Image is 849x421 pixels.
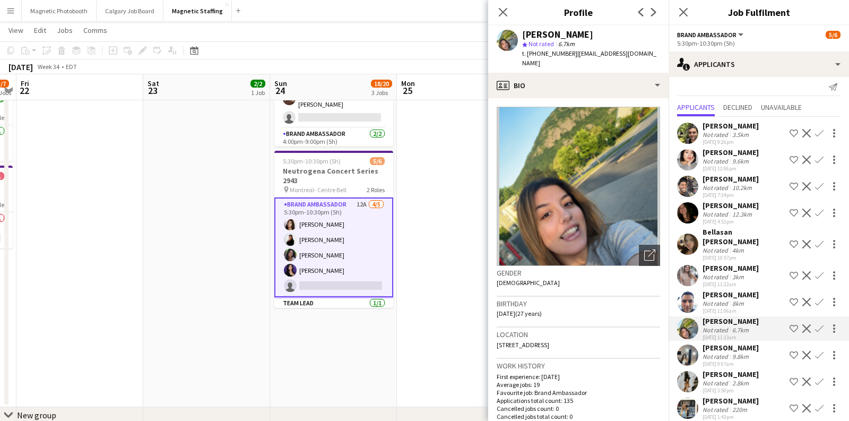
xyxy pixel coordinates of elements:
[703,379,730,387] div: Not rated
[703,281,759,288] div: [DATE] 11:22am
[703,254,785,261] div: [DATE] 10:57pm
[497,373,660,381] p: First experience: [DATE]
[35,63,62,71] span: Week 34
[703,396,759,406] div: [PERSON_NAME]
[497,268,660,278] h3: Gender
[274,166,393,185] h3: Neutrogena Concert Series 2943
[522,49,577,57] span: t. [PHONE_NUMBER]
[703,316,759,326] div: [PERSON_NAME]
[677,31,745,39] button: Brand Ambassador
[21,79,29,88] span: Fri
[730,184,754,192] div: 10.2km
[826,31,841,39] span: 5/6
[703,326,730,334] div: Not rated
[66,63,77,71] div: EDT
[274,297,393,333] app-card-role: Team Lead1/15:30pm-10:30pm (5h)
[497,107,660,266] img: Crew avatar or photo
[371,89,392,97] div: 3 Jobs
[497,279,560,287] span: [DEMOGRAPHIC_DATA]
[703,307,759,314] div: [DATE] 11:06am
[703,273,730,281] div: Not rated
[703,174,759,184] div: [PERSON_NAME]
[730,326,751,334] div: 6.7km
[97,1,163,21] button: Calgary Job Board
[677,39,841,47] div: 5:30pm-10:30pm (5h)
[290,186,346,194] span: Montreal- Centre Bell
[17,410,56,420] div: New group
[703,406,730,414] div: Not rated
[370,157,385,165] span: 5/6
[22,1,97,21] button: Magnetic Photobooth
[401,79,415,88] span: Mon
[274,197,393,297] app-card-role: Brand Ambassador12A4/55:30pm-10:30pm (5h)[PERSON_NAME][PERSON_NAME][PERSON_NAME][PERSON_NAME]
[522,30,593,39] div: [PERSON_NAME]
[367,186,385,194] span: 2 Roles
[703,263,759,273] div: [PERSON_NAME]
[703,131,730,139] div: Not rated
[703,210,730,218] div: Not rated
[497,397,660,405] p: Applications total count: 135
[79,23,111,37] a: Comms
[723,104,752,111] span: Declined
[703,157,730,165] div: Not rated
[677,104,715,111] span: Applicants
[730,246,746,254] div: 4km
[730,353,751,360] div: 9.8km
[522,49,656,67] span: | [EMAIL_ADDRESS][DOMAIN_NAME]
[53,23,77,37] a: Jobs
[703,121,759,131] div: [PERSON_NAME]
[497,330,660,339] h3: Location
[497,389,660,397] p: Favourite job: Brand Ambassador
[371,80,392,88] span: 18/20
[677,31,737,39] span: Brand Ambassador
[703,299,730,307] div: Not rated
[4,23,28,37] a: View
[8,62,33,72] div: [DATE]
[730,299,746,307] div: 8km
[761,104,802,111] span: Unavailable
[497,361,660,371] h3: Work history
[274,151,393,308] app-job-card: 5:30pm-10:30pm (5h)5/6Neutrogena Concert Series 2943 Montreal- Centre Bell2 RolesBrand Ambassador...
[703,246,730,254] div: Not rated
[703,414,759,420] div: [DATE] 1:43pm
[703,370,759,379] div: [PERSON_NAME]
[488,73,669,98] div: Bio
[57,25,73,35] span: Jobs
[250,80,265,88] span: 2/2
[497,310,542,317] span: [DATE] (27 years)
[703,165,759,172] div: [DATE] 12:06pm
[497,341,549,349] span: [STREET_ADDRESS]
[730,406,749,414] div: 220m
[274,128,393,179] app-card-role: Brand Ambassador2/24:00pm-9:00pm (5h)
[251,89,265,97] div: 1 Job
[148,79,159,88] span: Sat
[488,5,669,19] h3: Profile
[669,5,849,19] h3: Job Fulfilment
[34,25,46,35] span: Edit
[730,273,746,281] div: 3km
[730,131,751,139] div: 3.5km
[703,201,759,210] div: [PERSON_NAME]
[703,148,759,157] div: [PERSON_NAME]
[703,334,759,341] div: [DATE] 11:13am
[703,387,759,394] div: [DATE] 3:50pm
[283,157,341,165] span: 5:30pm-10:30pm (5h)
[274,79,287,88] span: Sun
[19,84,29,97] span: 22
[730,379,751,387] div: 2.8km
[703,139,759,145] div: [DATE] 9:26pm
[497,413,660,420] p: Cancelled jobs total count: 0
[163,1,232,21] button: Magnetic Staffing
[529,40,554,48] span: Not rated
[703,360,759,367] div: [DATE] 9:07am
[556,40,577,48] span: 6.7km
[730,157,751,165] div: 9.6km
[400,84,415,97] span: 25
[703,353,730,360] div: Not rated
[497,405,660,413] p: Cancelled jobs count: 0
[8,25,23,35] span: View
[83,25,107,35] span: Comms
[703,218,759,225] div: [DATE] 4:51pm
[703,290,759,299] div: [PERSON_NAME]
